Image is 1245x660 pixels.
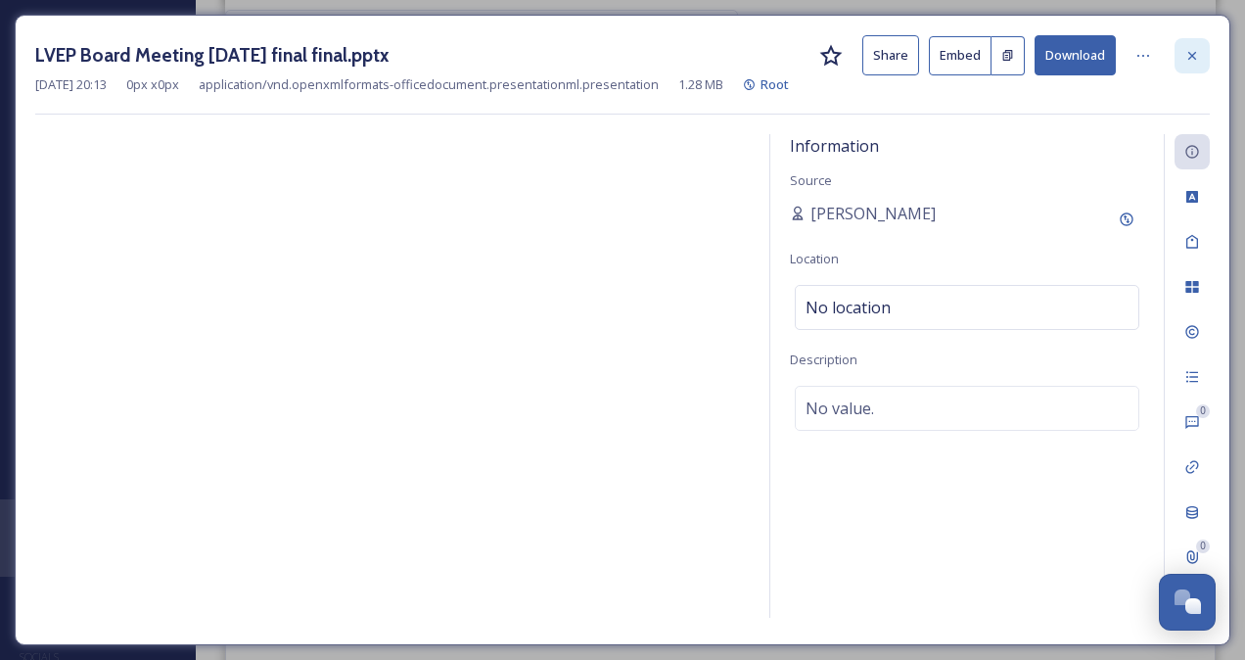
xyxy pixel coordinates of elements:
span: Information [790,135,879,157]
div: 0 [1196,404,1210,418]
span: Location [790,250,839,267]
iframe: msdoc-iframe [35,139,750,625]
span: Source [790,171,832,189]
span: Description [790,351,857,368]
button: Share [862,35,919,75]
h3: LVEP Board Meeting [DATE] final final.pptx [35,41,389,70]
span: 0 px x 0 px [126,75,179,94]
span: application/vnd.openxmlformats-officedocument.presentationml.presentation [199,75,659,94]
span: [DATE] 20:13 [35,75,107,94]
button: Open Chat [1159,574,1216,631]
span: [PERSON_NAME] [810,202,936,225]
span: No location [806,296,891,319]
span: 1.28 MB [678,75,723,94]
button: Download [1035,35,1116,75]
span: No value. [806,397,874,420]
button: Embed [929,36,991,75]
span: Root [761,75,789,93]
div: 0 [1196,540,1210,553]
